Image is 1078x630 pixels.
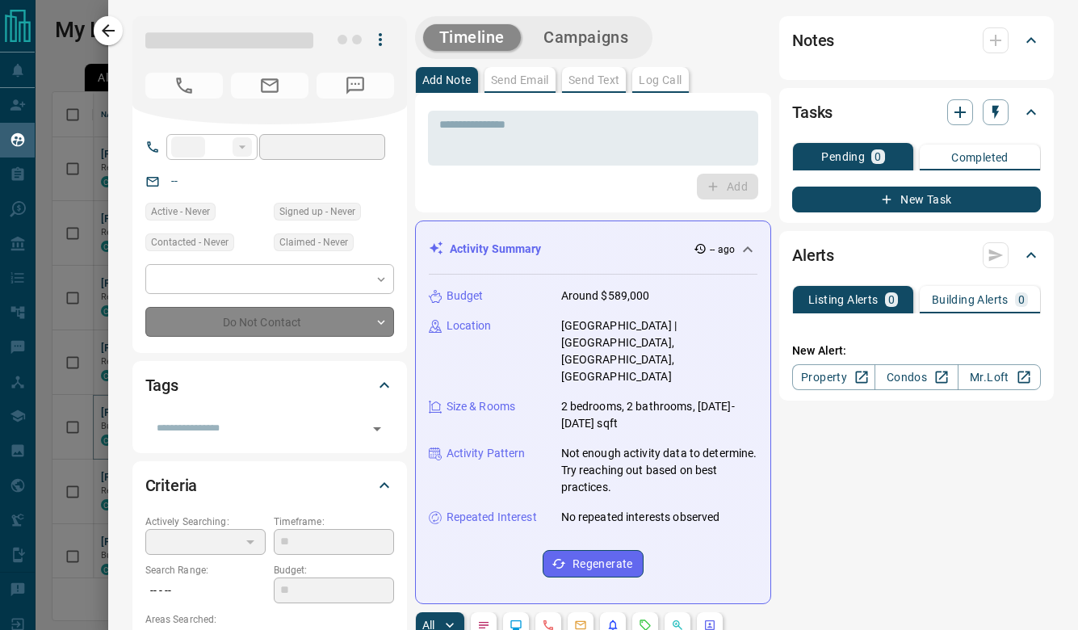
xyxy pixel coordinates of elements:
[808,294,879,305] p: Listing Alerts
[792,242,834,268] h2: Alerts
[932,294,1009,305] p: Building Alerts
[951,152,1009,163] p: Completed
[145,366,394,405] div: Tags
[231,73,308,99] span: No Email
[423,24,522,51] button: Timeline
[279,204,355,220] span: Signed up - Never
[875,151,881,162] p: 0
[792,27,834,53] h2: Notes
[447,317,492,334] p: Location
[527,24,644,51] button: Campaigns
[422,74,472,86] p: Add Note
[145,563,266,577] p: Search Range:
[792,187,1041,212] button: New Task
[274,514,394,529] p: Timeframe:
[151,234,229,250] span: Contacted - Never
[1018,294,1025,305] p: 0
[821,151,865,162] p: Pending
[145,372,178,398] h2: Tags
[561,317,758,385] p: [GEOGRAPHIC_DATA] | [GEOGRAPHIC_DATA], [GEOGRAPHIC_DATA], [GEOGRAPHIC_DATA]
[145,73,223,99] span: No Number
[450,241,542,258] p: Activity Summary
[561,509,720,526] p: No repeated interests observed
[561,288,650,304] p: Around $589,000
[561,445,758,496] p: Not enough activity data to determine. Try reaching out based on best practices.
[317,73,394,99] span: No Number
[429,234,758,264] div: Activity Summary-- ago
[792,236,1041,275] div: Alerts
[171,174,178,187] a: --
[447,509,537,526] p: Repeated Interest
[561,398,758,432] p: 2 bedrooms, 2 bathrooms, [DATE]-[DATE] sqft
[958,364,1041,390] a: Mr.Loft
[875,364,958,390] a: Condos
[145,514,266,529] p: Actively Searching:
[792,99,833,125] h2: Tasks
[792,364,875,390] a: Property
[145,466,394,505] div: Criteria
[274,563,394,577] p: Budget:
[145,472,198,498] h2: Criteria
[888,294,895,305] p: 0
[792,93,1041,132] div: Tasks
[279,234,348,250] span: Claimed - Never
[792,342,1041,359] p: New Alert:
[447,288,484,304] p: Budget
[710,242,735,257] p: -- ago
[447,445,526,462] p: Activity Pattern
[447,398,516,415] p: Size & Rooms
[792,21,1041,60] div: Notes
[145,307,394,337] div: Do Not Contact
[366,418,388,440] button: Open
[151,204,210,220] span: Active - Never
[145,577,266,604] p: -- - --
[145,612,394,627] p: Areas Searched:
[543,550,644,577] button: Regenerate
